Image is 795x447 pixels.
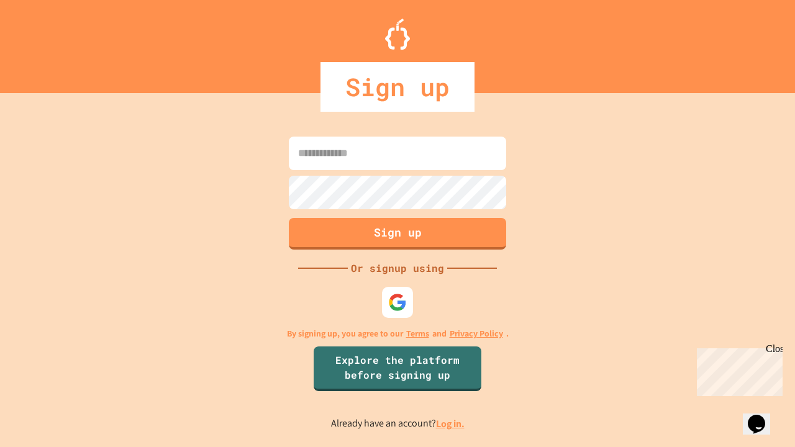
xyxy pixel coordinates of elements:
[743,397,783,435] iframe: chat widget
[314,346,481,391] a: Explore the platform before signing up
[388,293,407,312] img: google-icon.svg
[320,62,475,112] div: Sign up
[348,261,447,276] div: Or signup using
[692,343,783,396] iframe: chat widget
[436,417,465,430] a: Log in.
[5,5,86,79] div: Chat with us now!Close
[385,19,410,50] img: Logo.svg
[289,218,506,250] button: Sign up
[331,416,465,431] p: Already have an account?
[406,327,429,340] a: Terms
[450,327,503,340] a: Privacy Policy
[287,327,509,340] p: By signing up, you agree to our and .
